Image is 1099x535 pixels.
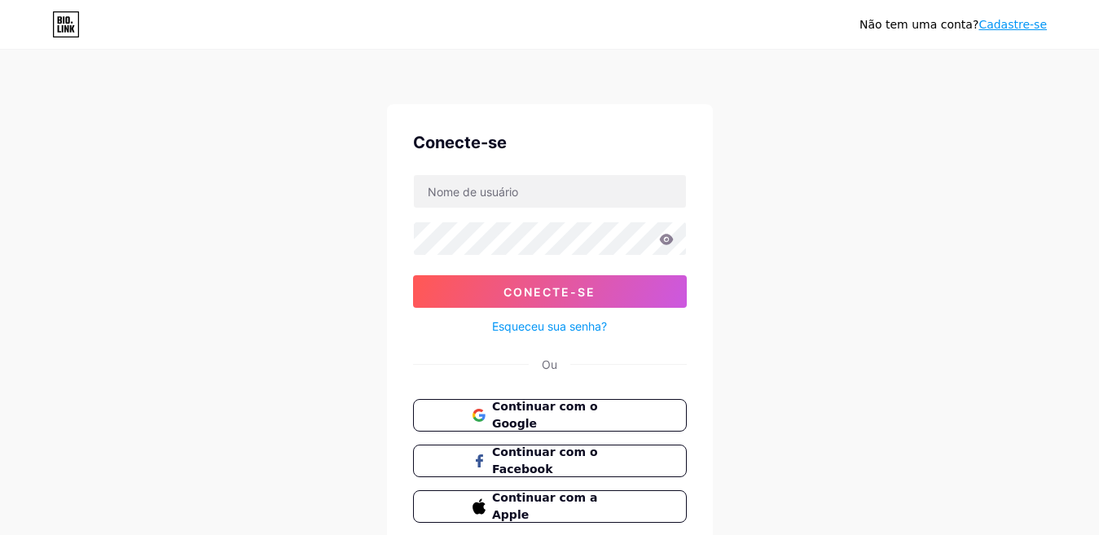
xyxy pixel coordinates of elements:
[414,175,686,208] input: Nome de usuário
[492,491,597,521] font: Continuar com a Apple
[492,445,598,476] font: Continuar com o Facebook
[978,18,1047,31] a: Cadastre-se
[413,445,687,477] button: Continuar com o Facebook
[413,133,507,152] font: Conecte-se
[492,319,607,333] font: Esqueceu sua senha?
[542,357,557,371] font: Ou
[859,18,978,31] font: Não tem uma conta?
[413,275,687,308] button: Conecte-se
[492,400,598,430] font: Continuar com o Google
[503,285,596,299] font: Conecte-se
[492,318,607,335] a: Esqueceu sua senha?
[413,490,687,523] button: Continuar com a Apple
[413,399,687,432] button: Continuar com o Google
